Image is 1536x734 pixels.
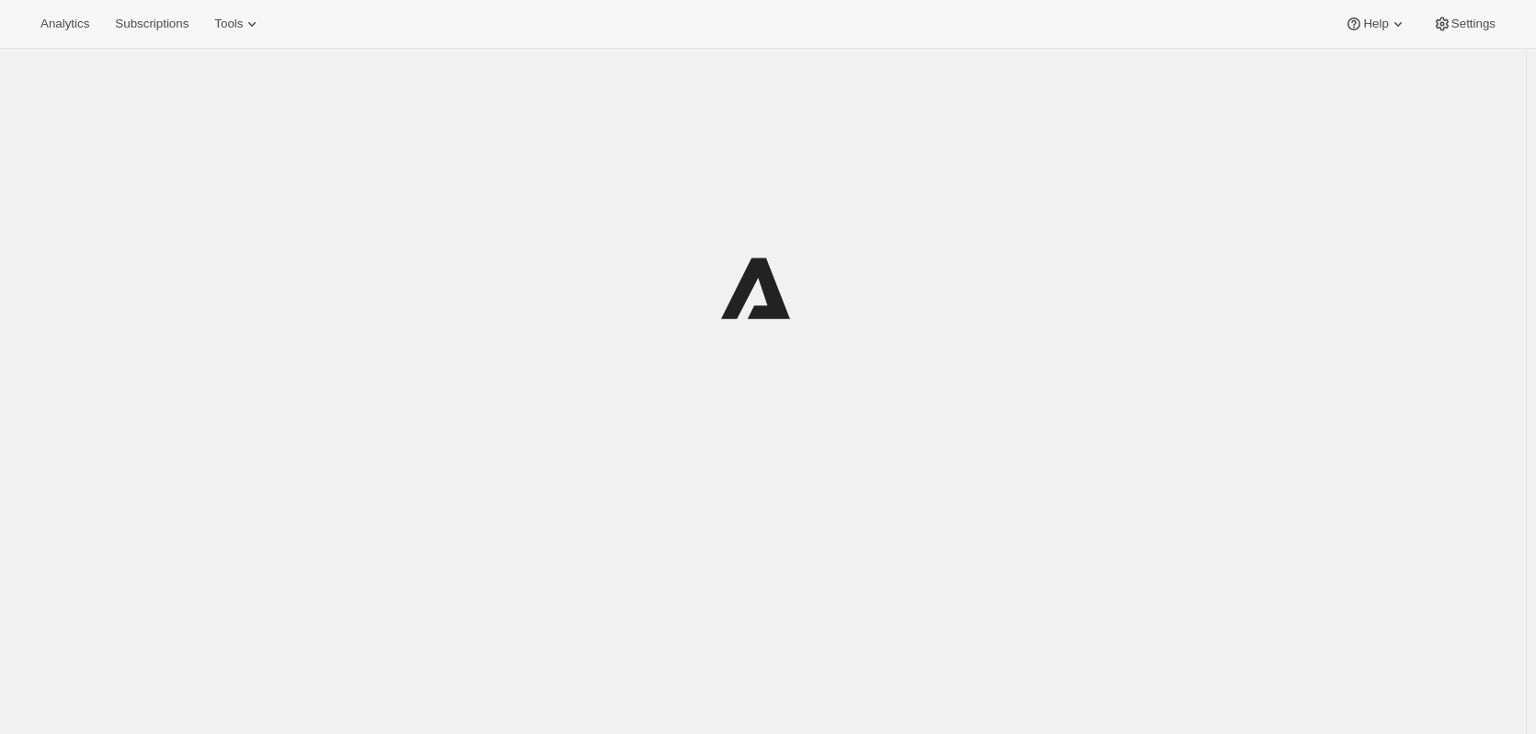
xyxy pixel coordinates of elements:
[203,11,272,37] button: Tools
[1334,11,1417,37] button: Help
[29,11,100,37] button: Analytics
[115,17,189,31] span: Subscriptions
[214,17,243,31] span: Tools
[104,11,200,37] button: Subscriptions
[1422,11,1507,37] button: Settings
[1363,17,1388,31] span: Help
[1451,17,1496,31] span: Settings
[40,17,89,31] span: Analytics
